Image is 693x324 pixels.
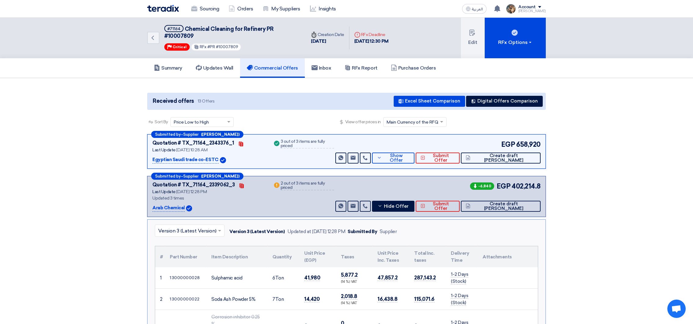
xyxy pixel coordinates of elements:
[427,202,455,211] span: Submit Offer
[312,65,331,71] h5: Inbox
[416,201,460,212] button: Submit Offer
[147,58,189,78] a: Summary
[345,119,381,125] span: View offer prices in
[152,147,176,153] span: Last Update
[498,39,533,46] div: RFx Options
[176,147,207,153] span: [DATE] 10:28 AM
[152,189,176,194] span: Last Update
[497,181,511,191] span: EGP
[152,195,265,201] div: Updated 3 times
[151,173,243,180] div: –
[165,246,206,267] th: Part Number
[472,153,536,163] span: Create draft [PERSON_NAME]
[186,2,224,16] a: Sourcing
[167,27,181,31] div: #71164
[506,4,516,14] img: file_1710751448746.jpg
[268,246,299,267] th: Quantity
[155,119,168,125] span: Sort By
[461,201,541,212] button: Create draft [PERSON_NAME]
[287,228,345,235] div: Updated at [DATE] 12:28 PM
[211,275,263,282] div: Sulphamic acid
[174,119,209,125] span: Price Low to High
[427,153,455,163] span: Submit Offer
[207,45,238,49] span: #PR #10007809
[152,139,234,147] div: Quotation # TX_71164_2343376_1
[472,7,483,11] span: العربية
[176,189,207,194] span: [DATE] 12:28 PM
[378,296,397,302] span: 16,438.8
[461,153,541,164] button: Create draft [PERSON_NAME]
[304,275,320,281] span: 41,980
[198,98,215,104] span: 13 Offers
[183,174,199,178] span: Supplier
[164,25,299,40] h5: Chemical Cleaning for Refinery PR #10007809
[304,296,319,302] span: 14,420
[414,296,435,302] span: 115,071.6
[152,204,185,212] p: Arab Chemical
[354,38,388,45] div: [DATE] 12:30 PM
[165,267,206,289] td: 13000000028
[354,31,388,38] div: RFx Deadline
[305,58,338,78] a: Inbox
[348,228,377,235] div: Submitted By
[341,279,368,285] div: (14 %) VAT
[224,2,258,16] a: Orders
[391,65,436,71] h5: Purchase Orders
[155,267,165,289] td: 1
[220,157,226,163] img: Verified Account
[478,246,538,267] th: Attachments
[155,246,165,267] th: #
[147,5,179,12] img: Teradix logo
[268,289,299,310] td: Ton
[206,246,268,267] th: Item Description
[299,246,336,267] th: Unit Price (EGP)
[518,9,546,13] div: [PERSON_NAME]
[281,181,334,190] div: 2 out of 3 items are fully priced
[485,18,546,58] button: RFx Options
[152,156,219,164] p: Egyptian Saudi trade co-ESTC
[512,181,541,191] span: 402,214.8
[383,153,410,163] span: Show Offer
[384,58,443,78] a: Purchase Orders
[373,246,409,267] th: Unit Price Inc. Taxes
[272,275,275,281] span: 6
[173,45,187,49] span: Critical
[311,38,344,45] div: [DATE]
[186,205,192,211] img: Verified Account
[155,174,181,178] span: Submitted by
[451,272,468,284] span: 1-2 Days (Stock)
[281,139,334,149] div: 3 out of 3 items are fully priced
[336,246,373,267] th: Taxes
[164,26,274,39] span: Chemical Cleaning for Refinery PR #10007809
[394,96,465,107] button: Excel Sheet Comparison
[311,31,344,38] div: Creation Date
[272,297,275,302] span: 7
[153,97,194,105] span: Received offers
[211,296,263,303] div: Soda Ash Powder 5%
[165,289,206,310] td: 13000000022
[518,5,536,10] div: Account
[247,65,298,71] h5: Commercial Offers
[341,272,358,278] span: 5,877.2
[501,139,515,149] span: EGP
[200,45,206,49] span: RFx
[305,2,341,16] a: Insights
[155,132,181,136] span: Submitted by
[338,58,384,78] a: RFx Report
[189,58,240,78] a: Updates Wall
[516,139,541,149] span: 658,920
[446,246,478,267] th: Delivery Time
[472,202,536,211] span: Create draft [PERSON_NAME]
[196,65,233,71] h5: Updates Wall
[378,275,397,281] span: 47,857.2
[151,131,243,138] div: –
[183,132,199,136] span: Supplier
[414,275,436,281] span: 287,143.2
[240,58,305,78] a: Commercial Offers
[451,293,468,306] span: 1-2 Days (Stock)
[341,301,368,306] div: (14 %) VAT
[154,65,182,71] h5: Summary
[466,96,543,107] button: Digital Offers Comparison
[416,153,460,164] button: Submit Offer
[384,204,409,209] span: Hide Offer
